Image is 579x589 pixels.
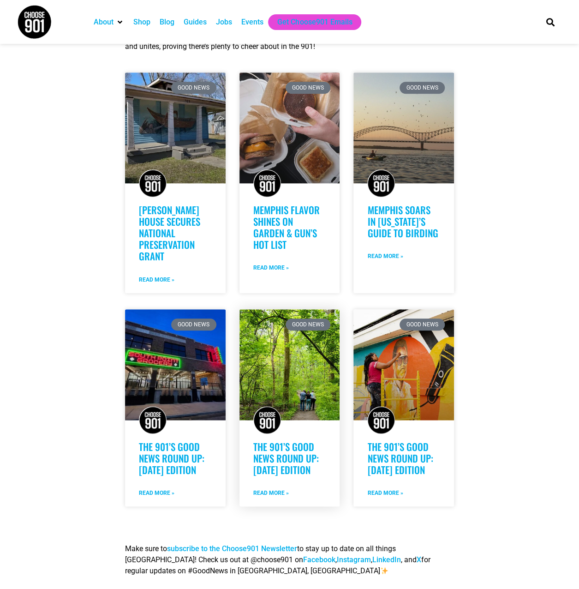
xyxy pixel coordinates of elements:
[139,169,167,197] img: Choose901
[400,319,445,331] div: Good News
[367,489,403,497] a: Read more about The 901’s Good News Round Up: September 30th Edition
[89,14,129,30] div: About
[253,439,319,477] a: The 901’s Good News Round Up: [DATE] Edition
[367,252,403,260] a: Read more about Memphis Soars in Tennessee’s Guide to Birding
[277,17,352,28] a: Get Choose901 Emails
[337,555,371,564] a: Instagram
[286,82,331,94] div: Good News
[239,72,340,183] a: Two people hold breakfast sandwiches with melted cheese in takeout containers from Kinfolk Memphi...
[367,203,438,240] a: Memphis Soars in [US_STATE]’s Guide to Birding
[139,406,167,434] img: Choose901
[543,14,558,30] div: Search
[171,82,216,94] div: Good News
[125,9,450,51] span: Welcome to your source for the uplifting stories that make Memphis shine! From innovative communi...
[125,544,430,575] span: Make sure to to stay up to date on all things [GEOGRAPHIC_DATA]! Check us out at @choose901 on , ...
[417,555,421,564] a: X
[139,203,200,264] a: [PERSON_NAME] House Secures National Preservation Grant
[381,567,388,574] img: ✨
[253,169,281,197] img: Choose901
[94,17,113,28] a: About
[367,169,395,197] img: Choose901
[372,555,401,564] a: LinkedIn
[253,406,281,434] img: Choose901
[139,489,174,497] a: Read more about The 901’s Good News Round Up: March 4th Edition
[353,72,454,183] a: A person kayaking on the Memphis river at sunset with a large arched bridge in the background and...
[89,14,530,30] nav: Main nav
[133,17,150,28] a: Shop
[367,439,433,477] a: The 901’s Good News Round Up: [DATE] Edition
[400,82,445,94] div: Good News
[160,17,174,28] a: Blog
[171,319,216,331] div: Good News
[184,17,207,28] a: Guides
[139,439,204,477] a: The 901’s Good News Round Up: [DATE] Edition
[125,72,226,183] a: A blue tom lee house with white pillars features a mural of a person in a boat on water. The hous...
[216,17,232,28] a: Jobs
[253,489,289,497] a: Read more about The 901’s Good News Round Up: October 14th Edition
[286,319,331,331] div: Good News
[167,544,297,553] a: subscribe to the Choose901 Newsletter
[253,203,320,252] a: Memphis Flavor Shines on Garden & Gun’s Hot List
[253,264,289,272] a: Read more about Memphis Flavor Shines on Garden & Gun’s Hot List
[353,309,454,420] a: An artist works on a colorful mural for 901 Good News, featuring a person with glasses and nearby...
[239,309,340,420] a: Three people enjoy a peaceful walk on a path through a lush, green forest, where the vibrant scen...
[125,309,226,420] a: The exterior of Southpoint Grocery at dusk features bright neon signage, reminiscent of the vibra...
[303,555,335,564] a: Facebook
[139,276,174,284] a: Read more about Tom Lee House Secures National Preservation Grant
[241,17,263,28] a: Events
[367,406,395,434] img: Choose901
